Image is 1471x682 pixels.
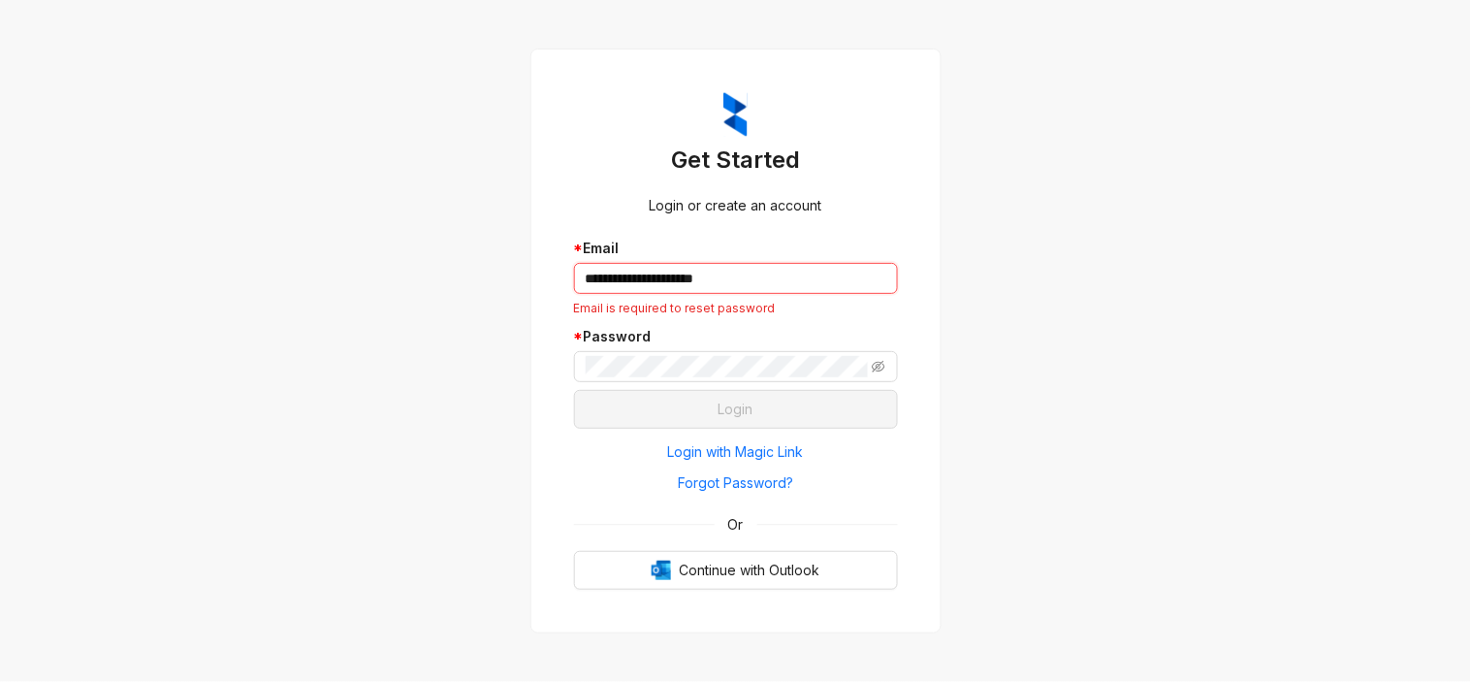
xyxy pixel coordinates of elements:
[574,300,898,318] div: Email is required to reset password
[679,560,819,581] span: Continue with Outlook
[574,437,898,468] button: Login with Magic Link
[715,514,757,536] span: Or
[872,360,885,373] span: eye-invisible
[723,92,748,137] img: ZumaIcon
[574,468,898,499] button: Forgot Password?
[574,390,898,429] button: Login
[652,561,671,580] img: Outlook
[574,145,898,176] h3: Get Started
[668,441,804,463] span: Login with Magic Link
[574,326,898,347] div: Password
[574,238,898,259] div: Email
[678,472,793,494] span: Forgot Password?
[574,195,898,216] div: Login or create an account
[574,551,898,590] button: OutlookContinue with Outlook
